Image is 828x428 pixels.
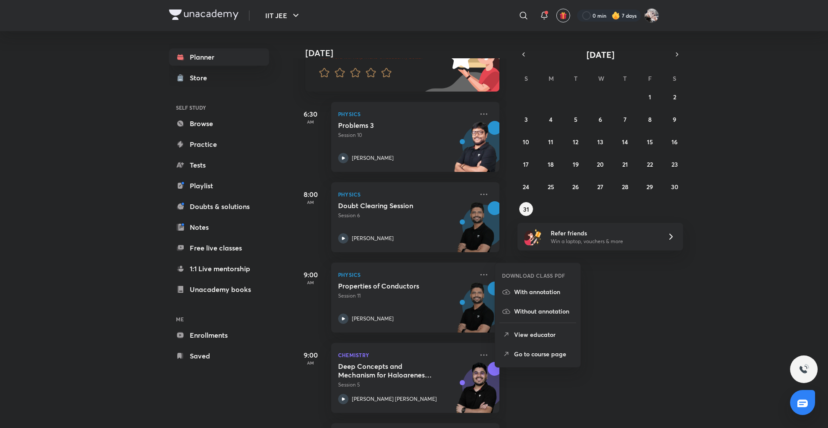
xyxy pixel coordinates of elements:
abbr: August 5, 2025 [574,115,577,124]
button: August 10, 2025 [519,135,533,149]
p: Without annotation [514,307,574,316]
img: referral [524,228,542,245]
img: streak [612,11,620,20]
p: [PERSON_NAME] [352,235,394,242]
p: With annotation [514,287,574,296]
button: August 20, 2025 [593,157,607,171]
abbr: August 31, 2025 [523,205,529,213]
h6: Refer friends [551,228,657,238]
a: Playlist [169,177,269,194]
a: Saved [169,347,269,365]
img: Company Logo [169,10,238,20]
a: 1:1 Live mentorship [169,260,269,277]
abbr: Thursday [623,74,627,82]
a: Company Logo [169,10,238,22]
a: Enrollments [169,327,269,344]
abbr: Monday [549,74,554,82]
a: Planner [169,48,269,66]
button: August 29, 2025 [643,180,657,193]
button: August 27, 2025 [593,180,607,193]
span: [DATE] [586,49,615,60]
button: August 17, 2025 [519,157,533,171]
a: Browse [169,115,269,132]
abbr: August 20, 2025 [597,160,604,168]
button: August 21, 2025 [618,157,632,171]
button: August 9, 2025 [668,112,681,126]
button: August 14, 2025 [618,135,632,149]
abbr: August 10, 2025 [523,138,529,146]
h5: Deep Concepts and Mechanism for Haloarenes including MOPs and N-Rxns [338,362,445,379]
p: Session 6 [338,212,474,219]
button: August 22, 2025 [643,157,657,171]
abbr: August 26, 2025 [572,183,579,191]
abbr: August 16, 2025 [671,138,677,146]
abbr: August 19, 2025 [573,160,579,168]
button: August 12, 2025 [569,135,583,149]
abbr: August 1, 2025 [649,93,651,101]
p: [PERSON_NAME] [352,315,394,323]
button: August 18, 2025 [544,157,558,171]
button: August 11, 2025 [544,135,558,149]
h5: 9:00 [293,350,328,360]
button: August 30, 2025 [668,180,681,193]
abbr: August 2, 2025 [673,93,676,101]
a: Unacademy books [169,281,269,298]
abbr: August 15, 2025 [647,138,653,146]
button: August 19, 2025 [569,157,583,171]
abbr: August 23, 2025 [671,160,678,168]
p: Win a laptop, vouchers & more [551,238,657,245]
abbr: Saturday [673,74,676,82]
h5: Doubt Clearing Session [338,201,445,210]
button: August 16, 2025 [668,135,681,149]
abbr: August 9, 2025 [673,115,676,124]
abbr: August 18, 2025 [548,160,554,168]
p: AM [293,280,328,285]
abbr: August 27, 2025 [597,183,603,191]
p: View educator [514,330,574,339]
img: unacademy [452,282,499,341]
abbr: Friday [648,74,652,82]
button: August 7, 2025 [618,112,632,126]
a: Store [169,69,269,86]
p: AM [293,119,328,124]
abbr: August 8, 2025 [648,115,652,124]
a: Practice [169,136,269,153]
abbr: Sunday [524,74,528,82]
button: August 5, 2025 [569,112,583,126]
h5: Problems 3 [338,121,445,130]
h6: SELF STUDY [169,100,269,115]
a: Notes [169,219,269,236]
button: August 8, 2025 [643,112,657,126]
abbr: August 3, 2025 [524,115,528,124]
abbr: August 22, 2025 [647,160,653,168]
abbr: August 11, 2025 [548,138,553,146]
p: [PERSON_NAME] [PERSON_NAME] [352,395,437,403]
button: August 13, 2025 [593,135,607,149]
h6: DOWNLOAD CLASS PDF [502,272,565,279]
button: August 31, 2025 [519,202,533,216]
a: Free live classes [169,239,269,257]
button: August 3, 2025 [519,112,533,126]
p: Physics [338,109,474,119]
h4: [DATE] [305,48,508,58]
p: Chemistry [338,350,474,360]
div: Store [190,73,212,83]
p: AM [293,360,328,365]
p: AM [293,200,328,205]
abbr: August 24, 2025 [523,183,529,191]
button: August 24, 2025 [519,180,533,193]
img: avatar [559,12,567,19]
button: August 23, 2025 [668,157,681,171]
p: Session 10 [338,131,474,139]
button: August 4, 2025 [544,112,558,126]
abbr: August 25, 2025 [548,183,554,191]
img: unacademy [452,121,499,181]
abbr: Wednesday [598,74,604,82]
button: August 26, 2025 [569,180,583,193]
abbr: August 17, 2025 [523,160,529,168]
button: August 15, 2025 [643,135,657,149]
button: August 2, 2025 [668,90,681,104]
button: avatar [556,9,570,22]
a: Tests [169,156,269,174]
abbr: August 30, 2025 [671,183,678,191]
